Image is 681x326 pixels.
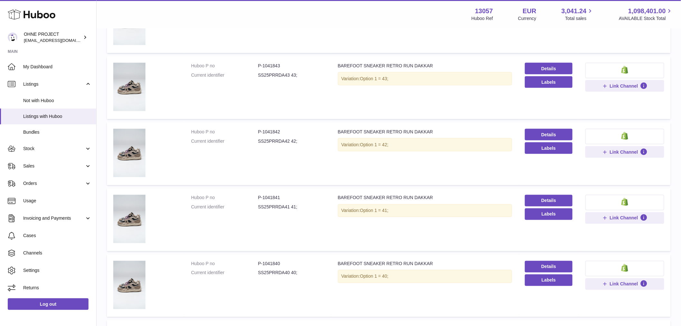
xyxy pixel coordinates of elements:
span: Returns [23,285,91,291]
span: [EMAIL_ADDRESS][DOMAIN_NAME] [24,38,95,43]
button: Link Channel [585,80,664,92]
a: Details [525,129,573,140]
span: Listings [23,81,85,87]
a: 1,098,401.00 AVAILABLE Stock Total [619,7,673,22]
a: Log out [8,298,89,310]
div: Currency [518,15,536,22]
div: BAREFOOT SNEAKER RETRO RUN DAKKAR [338,63,512,69]
img: shopify-small.png [621,264,628,272]
span: Bundles [23,129,91,135]
span: Channels [23,250,91,256]
dt: Huboo P no [191,261,258,267]
strong: EUR [523,7,536,15]
img: BAREFOOT SNEAKER RETRO RUN DAKKAR [113,63,145,111]
span: Settings [23,267,91,273]
div: Variation: [338,72,512,85]
a: 3,041.24 Total sales [562,7,594,22]
span: Link Channel [610,215,638,221]
div: OHNE PROJECT [24,31,82,43]
button: Labels [525,208,573,220]
dd: P-1041841 [258,195,325,201]
button: Labels [525,274,573,286]
span: Link Channel [610,281,638,287]
span: 3,041.24 [562,7,587,15]
span: Total sales [565,15,594,22]
span: Cases [23,233,91,239]
span: Orders [23,180,85,187]
span: Stock [23,146,85,152]
button: Link Channel [585,278,664,290]
img: BAREFOOT SNEAKER RETRO RUN DAKKAR [113,261,145,309]
dd: SS25PRRDA42 42; [258,138,325,144]
dd: SS25PRRDA43 43; [258,72,325,78]
div: Huboo Ref [471,15,493,22]
img: shopify-small.png [621,198,628,206]
button: Link Channel [585,146,664,158]
img: BAREFOOT SNEAKER RETRO RUN DAKKAR [113,195,145,243]
img: shopify-small.png [621,132,628,140]
div: Variation: [338,270,512,283]
dd: P-1041843 [258,63,325,69]
span: My Dashboard [23,64,91,70]
span: Usage [23,198,91,204]
span: 1,098,401.00 [628,7,666,15]
span: Not with Huboo [23,98,91,104]
span: AVAILABLE Stock Total [619,15,673,22]
button: Link Channel [585,212,664,224]
dd: P-1041840 [258,261,325,267]
dt: Huboo P no [191,63,258,69]
dt: Current identifier [191,270,258,276]
span: Listings with Huboo [23,113,91,120]
span: Option 1 = 40; [360,274,388,279]
img: shopify-small.png [621,66,628,74]
button: Labels [525,76,573,88]
dt: Current identifier [191,138,258,144]
a: Details [525,63,573,74]
div: Variation: [338,138,512,151]
span: Option 1 = 43; [360,76,388,81]
dt: Huboo P no [191,195,258,201]
img: internalAdmin-13057@internal.huboo.com [8,33,17,42]
a: Details [525,261,573,273]
span: Invoicing and Payments [23,215,85,221]
dt: Huboo P no [191,129,258,135]
dt: Current identifier [191,204,258,210]
strong: 13057 [475,7,493,15]
button: Labels [525,142,573,154]
dd: SS25PRRDA41 41; [258,204,325,210]
div: BAREFOOT SNEAKER RETRO RUN DAKKAR [338,261,512,267]
div: BAREFOOT SNEAKER RETRO RUN DAKKAR [338,195,512,201]
img: BAREFOOT SNEAKER RETRO RUN DAKKAR [113,129,145,177]
span: Sales [23,163,85,169]
dt: Current identifier [191,72,258,78]
dd: P-1041842 [258,129,325,135]
a: Details [525,195,573,206]
span: Link Channel [610,83,638,89]
span: Link Channel [610,149,638,155]
span: Option 1 = 41; [360,208,388,213]
div: BAREFOOT SNEAKER RETRO RUN DAKKAR [338,129,512,135]
div: Variation: [338,204,512,217]
dd: SS25PRRDA40 40; [258,270,325,276]
span: Option 1 = 42; [360,142,388,147]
